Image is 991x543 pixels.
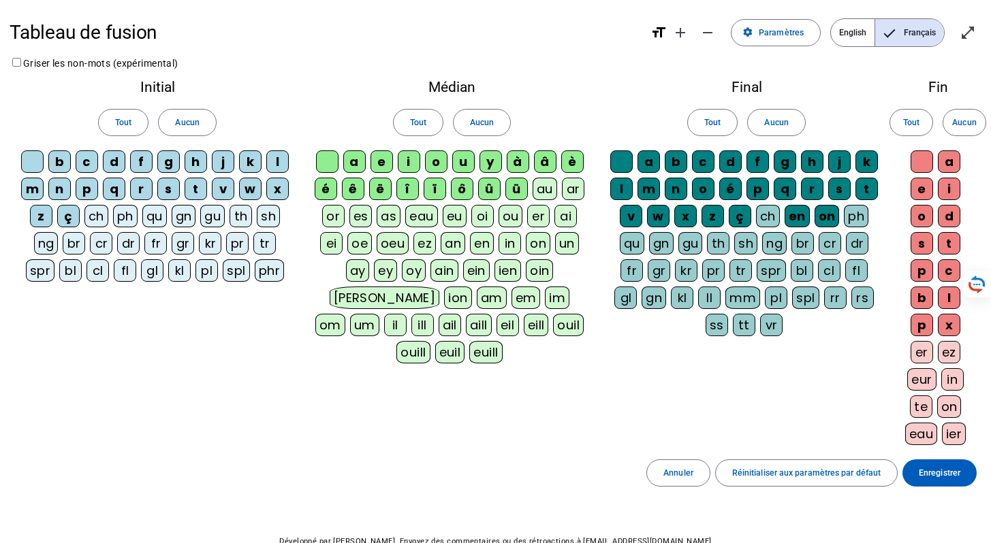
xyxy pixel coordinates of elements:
[441,232,465,254] div: an
[938,205,960,227] div: d
[555,232,579,254] div: un
[647,205,670,227] div: w
[411,314,434,336] div: ill
[534,150,556,173] div: â
[142,205,167,227] div: qu
[48,178,71,200] div: n
[911,341,933,363] div: er
[469,341,502,363] div: euill
[667,19,694,46] button: Augmenter la taille de la police
[672,24,689,41] mat-icon: add
[762,232,787,254] div: ng
[846,232,868,254] div: dr
[791,259,813,282] div: bl
[732,466,881,480] span: Réinitialiser aux paramètres par défaut
[707,232,729,254] div: th
[76,150,98,173] div: c
[266,150,289,173] div: l
[746,150,769,173] div: f
[199,232,221,254] div: kr
[844,205,868,227] div: ph
[902,459,977,487] button: Enregistrer
[698,286,721,309] div: ll
[393,109,443,136] button: Tout
[452,150,475,173] div: u
[239,178,262,200] div: w
[692,178,714,200] div: o
[113,205,138,227] div: ph
[371,150,393,173] div: e
[938,150,960,173] div: a
[650,24,667,41] mat-icon: format_size
[322,205,345,227] div: or
[374,259,397,282] div: ey
[674,205,697,227] div: x
[315,314,345,336] div: om
[742,27,753,38] mat-icon: settings
[63,232,85,254] div: br
[911,178,933,200] div: e
[774,178,796,200] div: q
[98,109,148,136] button: Tout
[396,341,430,363] div: ouill
[257,205,280,227] div: sh
[157,150,180,173] div: g
[76,178,98,200] div: p
[320,232,343,254] div: ei
[824,286,847,309] div: rr
[266,178,289,200] div: x
[34,232,59,254] div: ng
[223,259,249,282] div: spl
[706,314,728,336] div: ss
[608,80,885,95] h2: Final
[443,205,467,227] div: eu
[801,178,823,200] div: r
[115,116,131,130] span: Tout
[157,178,180,200] div: s
[952,116,976,130] span: Aucun
[649,232,674,254] div: gn
[117,232,140,254] div: dr
[253,232,276,254] div: tr
[172,232,194,254] div: gr
[702,259,725,282] div: pr
[911,205,933,227] div: o
[828,150,851,173] div: j
[911,259,933,282] div: p
[19,80,296,95] h2: Initial
[527,205,550,227] div: er
[620,205,642,227] div: v
[774,150,796,173] div: g
[954,19,981,46] button: Entrer en plein écran
[439,314,461,336] div: ail
[614,286,637,309] div: gl
[342,178,364,200] div: ê
[729,205,751,227] div: ç
[130,150,153,173] div: f
[747,109,805,136] button: Aucun
[943,109,986,136] button: Aucun
[646,459,710,487] button: Annuler
[86,259,109,282] div: cl
[526,232,550,254] div: on
[764,116,788,130] span: Aucun
[904,80,972,95] h2: Fin
[497,314,519,336] div: eil
[57,205,80,227] div: ç
[819,232,841,254] div: cr
[350,314,379,336] div: um
[938,286,960,309] div: l
[466,314,492,336] div: aill
[410,116,426,130] span: Tout
[851,286,874,309] div: rs
[494,259,521,282] div: ien
[413,232,436,254] div: ez
[792,286,819,309] div: spl
[315,178,337,200] div: é
[692,150,714,173] div: c
[402,259,426,282] div: oy
[185,150,207,173] div: h
[405,205,437,227] div: eau
[144,232,167,254] div: fr
[757,259,785,282] div: spr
